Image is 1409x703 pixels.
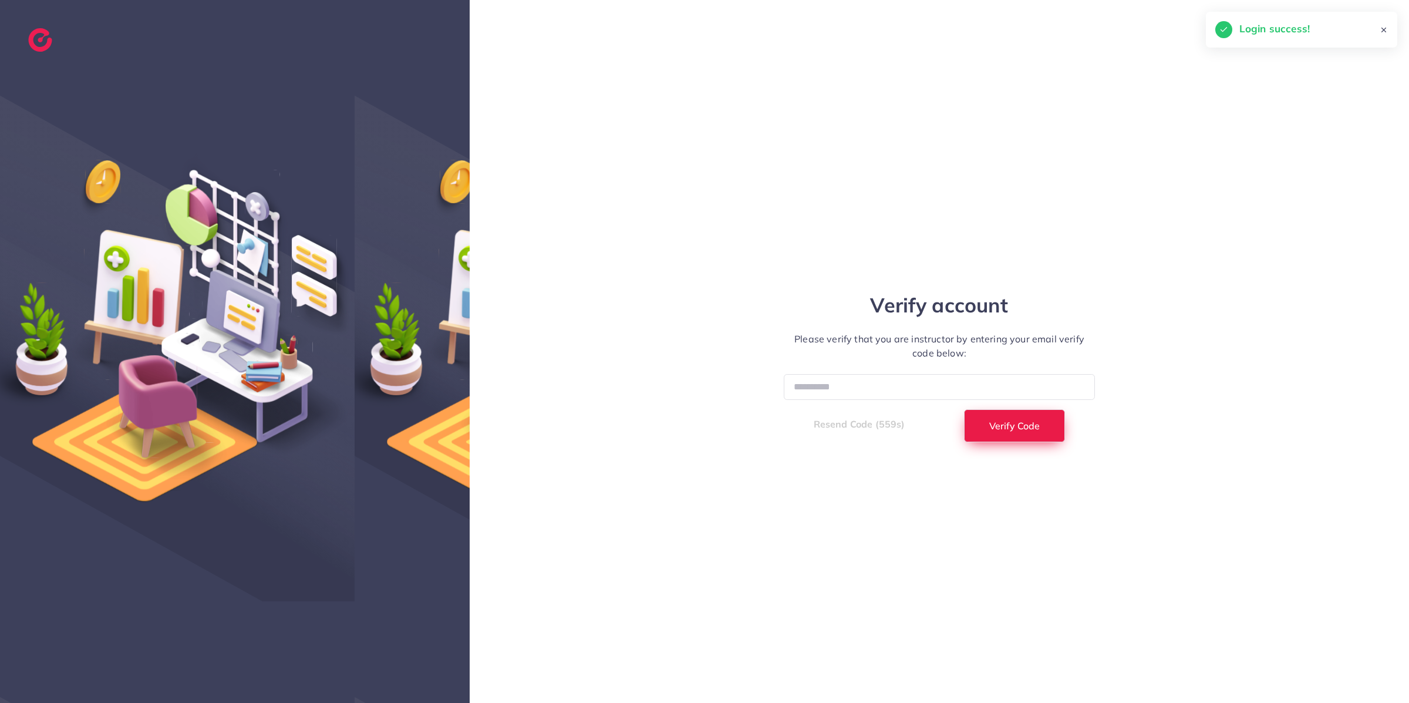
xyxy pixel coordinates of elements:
[784,294,1095,318] h1: Verify account
[1239,21,1310,36] h5: Login success!
[964,409,1065,442] button: Verify Code
[784,332,1095,360] p: Please verify that you are instructor by entering your email verify code below:
[989,421,1040,430] span: Verify Code
[28,28,52,52] img: logo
